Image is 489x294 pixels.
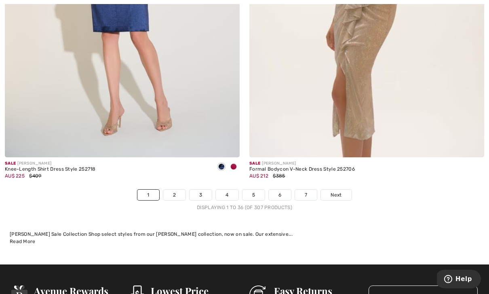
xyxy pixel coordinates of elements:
span: Sale [5,161,16,166]
div: [PERSON_NAME] [5,161,96,167]
div: [PERSON_NAME] [249,161,355,167]
iframe: Opens a widget where you can find more information [437,270,481,290]
div: Knee-Length Shirt Dress Style 252718 [5,167,96,172]
span: Sale [249,161,260,166]
a: 3 [190,190,212,200]
a: 7 [295,190,317,200]
span: Read More [10,239,36,244]
a: 6 [269,190,291,200]
a: 1 [137,190,159,200]
span: AU$ 212 [249,173,268,179]
span: $385 [273,173,285,179]
span: AU$ 225 [5,173,25,179]
div: [PERSON_NAME] Sale Collection Shop select styles from our [PERSON_NAME] collection, now on sale. ... [10,231,479,238]
div: Navy Blue [215,161,228,174]
span: Next [331,191,341,199]
a: Next [321,190,351,200]
a: 2 [163,190,185,200]
div: Geranium [228,161,240,174]
a: 4 [216,190,238,200]
div: Formal Bodycon V-Neck Dress Style 252706 [249,167,355,172]
a: 5 [242,190,265,200]
span: $409 [29,173,41,179]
